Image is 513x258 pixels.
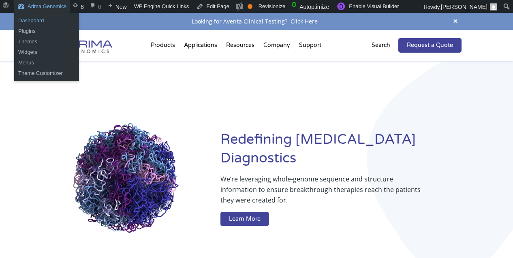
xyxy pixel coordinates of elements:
p: Search [372,40,390,51]
a: Menus [14,58,79,68]
ul: Arima Genomics [14,34,79,81]
div: OK [248,4,252,9]
span: [PERSON_NAME] [441,4,487,10]
h1: Redefining [MEDICAL_DATA] Diagnostics [220,130,462,174]
iframe: Chat Widget [472,219,513,258]
a: Dashboard [14,15,79,26]
a: Theme Customizer [14,68,79,79]
a: Learn More [220,212,269,226]
ul: Arima Genomics [14,13,79,39]
a: Themes [14,36,79,47]
a: Click Here [287,17,321,25]
img: Arima-Genomics-logo [51,38,112,53]
a: Widgets [14,47,79,58]
p: We’re leveraging whole-genome sequence and structure information to ensure breakthrough therapies... [220,174,430,212]
div: Looking for Aventa Clinical Testing? [51,16,462,27]
a: Plugins [14,26,79,36]
a: Request a Quote [398,38,462,53]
